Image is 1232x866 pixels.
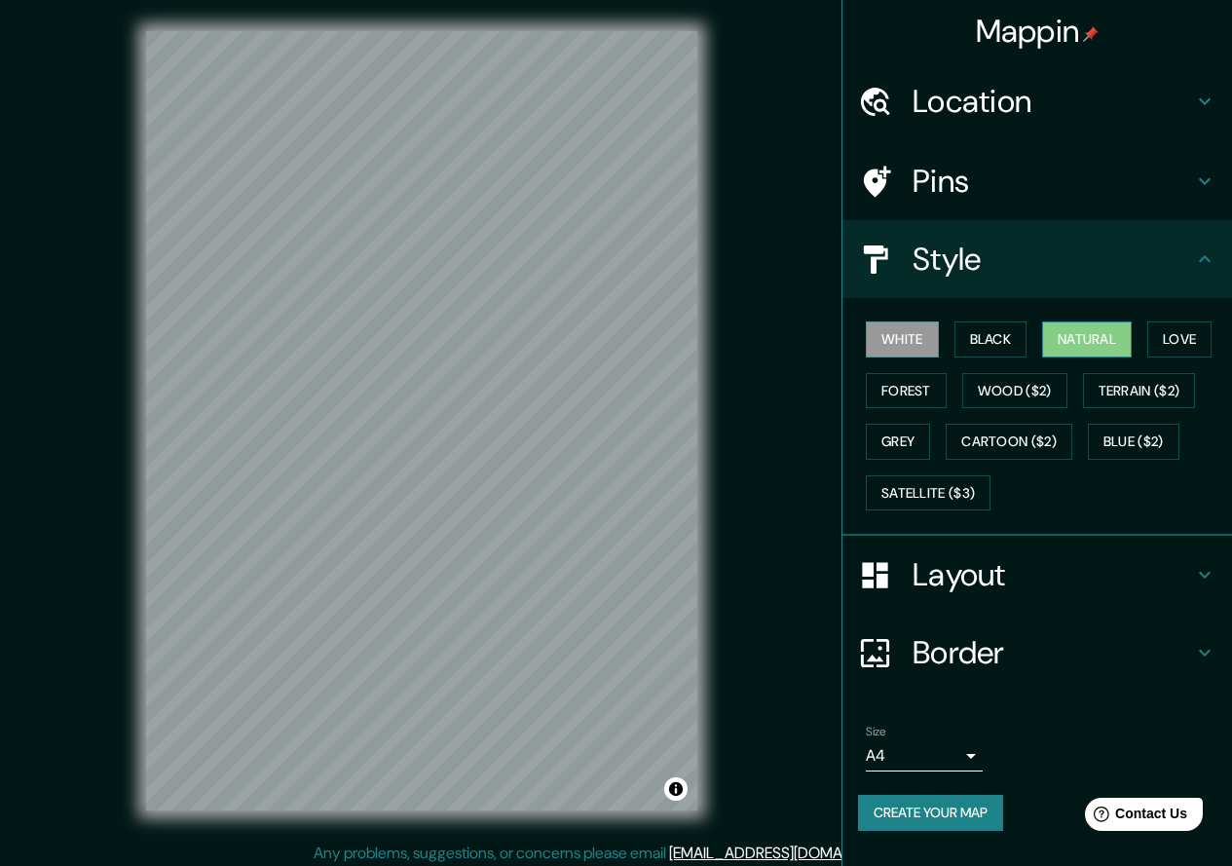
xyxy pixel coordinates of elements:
h4: Style [913,240,1193,279]
div: Layout [842,536,1232,614]
h4: Location [913,82,1193,121]
p: Any problems, suggestions, or concerns please email . [314,842,913,865]
button: Cartoon ($2) [946,424,1072,460]
button: Forest [866,373,947,409]
div: Pins [842,142,1232,220]
button: Wood ($2) [962,373,1067,409]
button: Black [954,321,1027,358]
h4: Mappin [976,12,1100,51]
iframe: Help widget launcher [1059,790,1211,845]
button: Toggle attribution [664,777,688,801]
h4: Border [913,633,1193,672]
button: Create your map [858,795,1003,831]
button: Blue ($2) [1088,424,1179,460]
button: Natural [1042,321,1132,358]
canvas: Map [146,31,697,810]
h4: Pins [913,162,1193,201]
div: Style [842,220,1232,298]
button: White [866,321,939,358]
h4: Layout [913,555,1193,594]
label: Size [866,724,886,740]
button: Satellite ($3) [866,475,990,511]
button: Grey [866,424,930,460]
div: Border [842,614,1232,692]
div: A4 [866,740,983,772]
img: pin-icon.png [1083,26,1099,42]
button: Love [1147,321,1212,358]
a: [EMAIL_ADDRESS][DOMAIN_NAME] [669,843,910,863]
button: Terrain ($2) [1083,373,1196,409]
div: Location [842,62,1232,140]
